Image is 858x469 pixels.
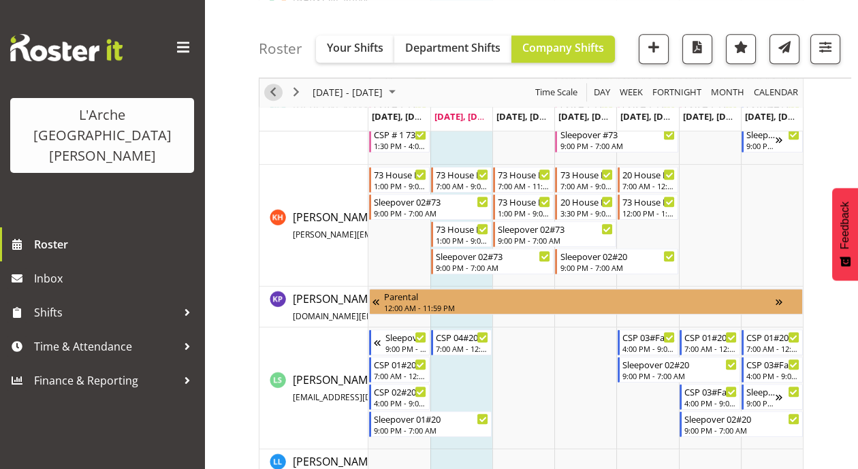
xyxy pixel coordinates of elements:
[622,330,675,344] div: CSP 03#Farm
[374,140,426,151] div: 1:30 PM - 4:00 PM
[287,84,306,101] button: Next
[498,208,550,219] div: 1:00 PM - 9:00 PM
[259,287,368,327] td: Krishnaben Patel resource
[560,127,675,141] div: Sleepover #73
[684,343,737,354] div: 7:00 AM - 12:00 PM
[560,195,612,208] div: 20 House Leader
[374,127,426,141] div: CSP # 1 73
[374,357,426,371] div: CSP 01#20
[293,372,483,404] span: [PERSON_NAME]
[618,357,741,383] div: Leanne Smith"s event - Sleepover 02#20 Begin From Friday, August 22, 2025 at 9:00:00 PM GMT+12:00...
[680,384,740,410] div: Leanne Smith"s event - CSP 03#Farm Begin From Saturday, August 23, 2025 at 4:00:00 PM GMT+12:00 E...
[369,127,430,152] div: Katherine Shaw"s event - CSP # 1 73 Begin From Monday, August 18, 2025 at 1:30:00 PM GMT+12:00 En...
[555,127,678,152] div: Katherine Shaw"s event - Sleepover #73 Begin From Thursday, August 21, 2025 at 9:00:00 PM GMT+12:...
[374,208,489,219] div: 9:00 PM - 7:00 AM
[746,140,775,151] div: 9:00 PM - 7:00 AM
[436,180,488,191] div: 7:00 AM - 9:00 AM
[316,35,394,63] button: Your Shifts
[682,34,712,64] button: Download a PDF of the roster according to the set date range.
[34,302,177,323] span: Shifts
[839,201,851,249] span: Feedback
[650,84,704,101] button: Fortnight
[34,336,177,357] span: Time & Attendance
[498,222,613,236] div: Sleepover 02#73
[560,167,612,181] div: 73 House Leader
[311,84,384,101] span: [DATE] - [DATE]
[436,222,488,236] div: 73 House Leader
[436,330,488,344] div: CSP 04#20
[308,78,404,107] div: August 18 - 24, 2025
[285,78,308,107] div: next period
[259,165,368,287] td: Kathryn Hunt resource
[622,195,675,208] div: 73 House Leader
[405,40,500,55] span: Department Shifts
[311,84,402,101] button: August 2025
[618,84,644,101] span: Week
[374,195,489,208] div: Sleepover 02#73
[558,110,620,123] span: [DATE], [DATE]
[385,343,426,354] div: 9:00 PM - 7:00 AM
[746,343,799,354] div: 7:00 AM - 12:00 PM
[498,167,550,181] div: 73 House Leader
[34,370,177,391] span: Finance & Reporting
[261,78,285,107] div: previous period
[264,84,283,101] button: Previous
[560,140,675,151] div: 9:00 PM - 7:00 AM
[493,167,554,193] div: Kathryn Hunt"s event - 73 House Leader Begin From Wednesday, August 20, 2025 at 7:00:00 AM GMT+12...
[639,34,669,64] button: Add a new shift
[369,357,430,383] div: Leanne Smith"s event - CSP 01#20 Begin From Monday, August 18, 2025 at 7:00:00 AM GMT+12:00 Ends ...
[752,84,799,101] span: calendar
[522,40,604,55] span: Company Shifts
[293,209,547,242] a: [PERSON_NAME][PERSON_NAME][EMAIL_ADDRESS][DOMAIN_NAME]
[592,84,611,101] span: Day
[259,41,302,56] h4: Roster
[498,235,613,246] div: 9:00 PM - 7:00 AM
[684,330,737,344] div: CSP 01#20
[431,248,554,274] div: Kathryn Hunt"s event - Sleepover 02#73 Begin From Tuesday, August 19, 2025 at 9:00:00 PM GMT+12:0...
[832,188,858,280] button: Feedback - Show survey
[293,210,547,241] span: [PERSON_NAME]
[560,249,675,263] div: Sleepover 02#20
[385,330,426,344] div: Sleepover 02#20
[498,180,550,191] div: 7:00 AM - 11:00 AM
[10,34,123,61] img: Rosterit website logo
[374,370,426,381] div: 7:00 AM - 12:00 PM
[369,384,430,410] div: Leanne Smith"s event - CSP 02#20 Begin From Monday, August 18, 2025 at 4:00:00 PM GMT+12:00 Ends ...
[498,195,550,208] div: 73 House Leader
[726,34,756,64] button: Highlight an important date within the roster.
[533,84,580,101] button: Time Scale
[684,425,799,436] div: 9:00 PM - 7:00 AM
[496,110,558,123] span: [DATE], [DATE]
[369,329,430,355] div: Leanne Smith"s event - Sleepover 02#20 Begin From Sunday, August 17, 2025 at 9:00:00 PM GMT+12:00...
[369,194,492,220] div: Kathryn Hunt"s event - Sleepover 02#73 Begin From Monday, August 18, 2025 at 9:00:00 PM GMT+12:00...
[369,289,803,314] div: Krishnaben Patel"s event - Parental Begin From Monday, June 16, 2025 at 12:00:00 AM GMT+12:00 End...
[742,384,802,410] div: Leanne Smith"s event - Sleepover 02#20 Begin From Sunday, August 24, 2025 at 9:00:00 PM GMT+12:00...
[684,398,737,408] div: 4:00 PM - 9:00 PM
[683,110,745,123] span: [DATE], [DATE]
[618,84,646,101] button: Timeline Week
[752,84,801,101] button: Month
[493,221,616,247] div: Kathryn Hunt"s event - Sleepover 02#73 Begin From Wednesday, August 20, 2025 at 9:00:00 PM GMT+12...
[394,35,511,63] button: Department Shifts
[622,180,675,191] div: 7:00 AM - 12:00 PM
[622,208,675,219] div: 12:00 PM - 1:00 PM
[384,302,776,313] div: 12:00 AM - 11:59 PM
[436,167,488,181] div: 73 House Leader
[618,329,678,355] div: Leanne Smith"s event - CSP 03#Farm Begin From Friday, August 22, 2025 at 4:00:00 PM GMT+12:00 End...
[374,412,489,425] div: Sleepover 01#20
[511,35,615,63] button: Company Shifts
[372,110,434,123] span: [DATE], [DATE]
[746,385,775,398] div: Sleepover 02#20
[618,194,678,220] div: Kathryn Hunt"s event - 73 House Leader Begin From Friday, August 22, 2025 at 12:00:00 PM GMT+12:0...
[374,167,426,181] div: 73 House Leader
[769,34,799,64] button: Send a list of all shifts for the selected filtered period to all rostered employees.
[293,291,544,323] span: [PERSON_NAME]
[384,289,776,303] div: Parental
[534,84,579,101] span: Time Scale
[560,208,612,219] div: 3:30 PM - 9:00 PM
[742,357,802,383] div: Leanne Smith"s event - CSP 03#Farm Begin From Sunday, August 24, 2025 at 4:00:00 PM GMT+12:00 End...
[555,194,616,220] div: Kathryn Hunt"s event - 20 House Leader Begin From Thursday, August 21, 2025 at 3:30:00 PM GMT+12:...
[680,329,740,355] div: Leanne Smith"s event - CSP 01#20 Begin From Saturday, August 23, 2025 at 7:00:00 AM GMT+12:00 End...
[293,229,492,240] span: [PERSON_NAME][EMAIL_ADDRESS][DOMAIN_NAME]
[684,385,737,398] div: CSP 03#Farm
